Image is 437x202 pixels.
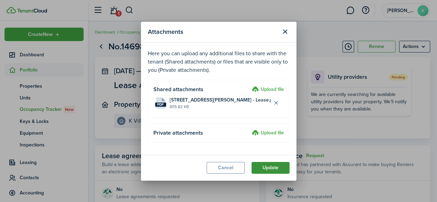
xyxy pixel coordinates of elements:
span: [STREET_ADDRESS][PERSON_NAME] - Lease.pdf [170,96,270,104]
file-icon: File [155,97,166,109]
file-extension: pdf [155,103,166,107]
button: Close modal [279,26,291,38]
button: Delete file [270,97,282,109]
h4: Shared attachments [153,85,249,94]
h4: Private attachments [153,129,249,137]
modal-title: Attachments [148,25,278,39]
p: Here you can upload any additional files to share with the tenant (Shared attachments) or files t... [148,49,289,74]
button: Cancel [207,162,245,174]
button: Update [251,162,289,174]
file-size: 855.82 KB [170,104,270,110]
